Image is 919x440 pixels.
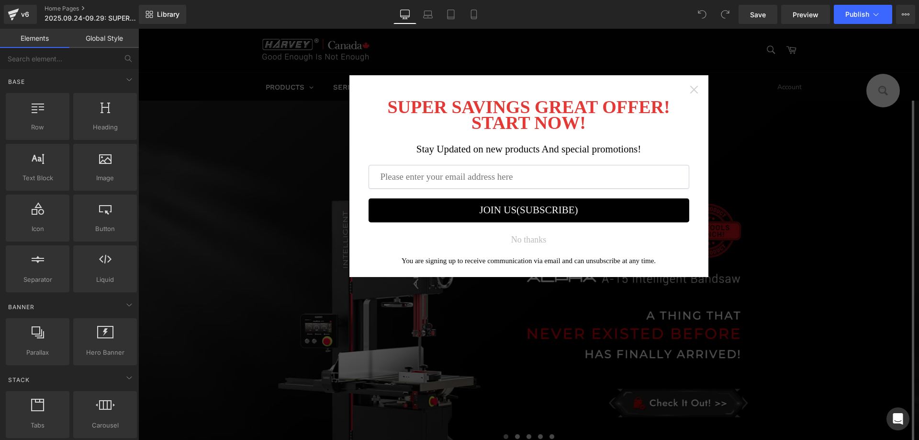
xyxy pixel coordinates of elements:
span: Heading [76,122,134,132]
span: Parallax [9,347,67,358]
span: Hero Banner [76,347,134,358]
button: Publish [834,5,892,24]
button: Undo [693,5,712,24]
a: Home Pages [45,5,155,12]
a: Desktop [393,5,416,24]
a: Close widget [551,56,560,66]
span: Base [7,77,26,86]
span: Stack [7,375,31,384]
a: v6 [4,5,37,24]
div: v6 [19,8,31,21]
a: Global Style [69,29,139,48]
span: Image [76,173,134,183]
span: Icon [9,224,67,234]
span: Publish [845,11,869,18]
a: Mobile [462,5,485,24]
button: More [896,5,915,24]
span: Text Block [9,173,67,183]
div: You are signing up to receive communication via email and can unsubscribe at any time. [230,228,551,236]
span: Preview [793,10,818,20]
span: Banner [7,302,35,312]
span: Save [750,10,766,20]
a: Laptop [416,5,439,24]
a: New Library [139,5,186,24]
button: Redo [716,5,735,24]
div: Open Intercom Messenger [886,407,909,430]
div: No thanks [373,206,408,216]
a: Tablet [439,5,462,24]
input: Please enter your email address here [230,136,551,160]
span: Carousel [76,420,134,430]
h1: SUPER SAVINGS GREAT OFFER! START NOW! [230,70,551,102]
button: JOIN US(SUBSCRIBE) [230,170,551,194]
span: Row [9,122,67,132]
div: Stay Updated on new products And special promotions! [230,115,551,127]
span: Tabs [9,420,67,430]
a: Preview [781,5,830,24]
span: 2025.09.24-09.29: SUPER SAVINGS GREAT OFFER [45,14,136,22]
span: Button [76,224,134,234]
span: Separator [9,275,67,285]
span: Liquid [76,275,134,285]
span: Library [157,10,179,19]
